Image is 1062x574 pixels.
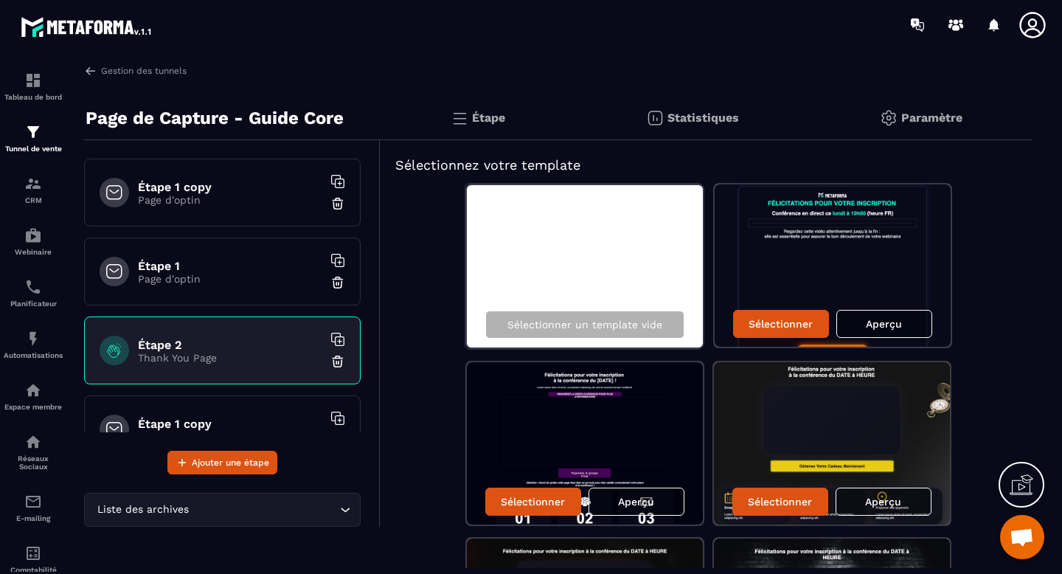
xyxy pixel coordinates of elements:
[507,319,662,331] p: Sélectionner un template vide
[4,403,63,411] p: Espace membre
[24,544,42,562] img: accountant
[138,180,322,194] h6: Étape 1 copy
[4,422,63,482] a: social-networksocial-networkRéseaux Sociaux
[138,194,322,206] p: Page d'optin
[467,362,703,525] img: image
[24,433,42,451] img: social-network
[646,109,664,127] img: stats.20deebd0.svg
[84,64,97,77] img: arrow
[4,566,63,574] p: Comptabilité
[138,338,322,352] h6: Étape 2
[86,103,344,133] p: Page de Capture - Guide Core
[4,60,63,112] a: formationformationTableau de bord
[880,109,898,127] img: setting-gr.5f69749f.svg
[395,155,1018,176] h5: Sélectionnez votre template
[4,112,63,164] a: formationformationTunnel de vente
[24,175,42,193] img: formation
[24,72,42,89] img: formation
[1000,515,1044,559] a: Ouvrir le chat
[24,493,42,511] img: email
[4,370,63,422] a: automationsautomationsEspace membre
[167,451,277,474] button: Ajouter une étape
[865,496,901,508] p: Aperçu
[84,493,361,527] div: Search for option
[138,417,322,431] h6: Étape 1 copy
[714,362,950,525] img: image
[24,330,42,347] img: automations
[4,145,63,153] p: Tunnel de vente
[618,496,654,508] p: Aperçu
[901,111,962,125] p: Paramètre
[715,184,951,347] img: image
[192,502,336,518] input: Search for option
[24,227,42,244] img: automations
[138,273,322,285] p: Page d'optin
[4,514,63,522] p: E-mailing
[94,502,192,518] span: Liste des archives
[138,352,322,364] p: Thank You Page
[451,109,468,127] img: bars.0d591741.svg
[4,215,63,267] a: automationsautomationsWebinaire
[24,381,42,399] img: automations
[138,431,322,443] p: Page d'optin
[192,455,269,470] span: Ajouter une étape
[4,319,63,370] a: automationsautomationsAutomatisations
[4,351,63,359] p: Automatisations
[330,275,345,290] img: trash
[4,482,63,533] a: emailemailE-mailing
[330,354,345,369] img: trash
[330,196,345,211] img: trash
[84,64,187,77] a: Gestion des tunnels
[4,454,63,471] p: Réseaux Sociaux
[748,496,812,508] p: Sélectionner
[138,259,322,273] h6: Étape 1
[4,248,63,256] p: Webinaire
[21,13,153,40] img: logo
[24,123,42,141] img: formation
[4,300,63,308] p: Planificateur
[24,278,42,296] img: scheduler
[866,318,902,330] p: Aperçu
[4,267,63,319] a: schedulerschedulerPlanificateur
[4,93,63,101] p: Tableau de bord
[667,111,739,125] p: Statistiques
[4,196,63,204] p: CRM
[4,164,63,215] a: formationformationCRM
[749,318,813,330] p: Sélectionner
[472,111,505,125] p: Étape
[501,496,565,508] p: Sélectionner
